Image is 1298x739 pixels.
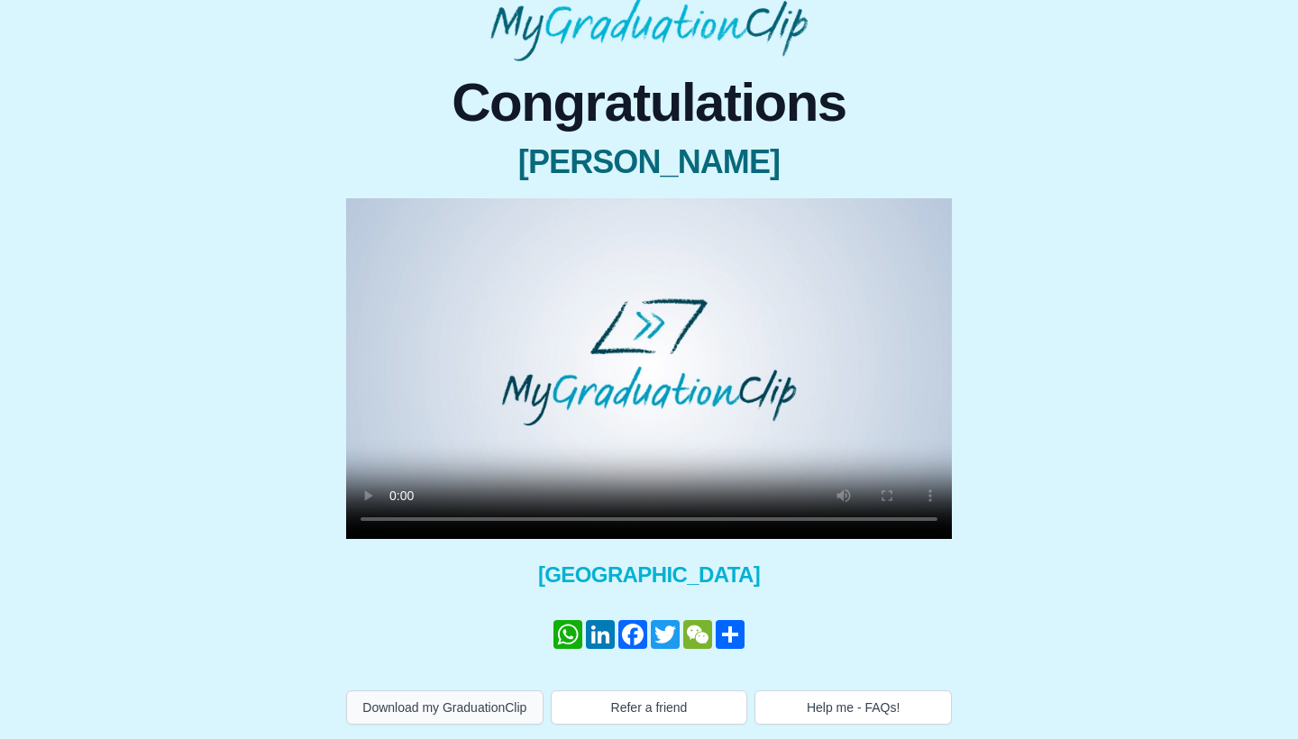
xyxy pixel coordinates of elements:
a: Twitter [649,620,681,649]
span: [PERSON_NAME] [346,144,952,180]
a: Facebook [617,620,649,649]
button: Download my GraduationClip [346,690,544,725]
button: Refer a friend [551,690,748,725]
button: Help me - FAQs! [754,690,952,725]
span: [GEOGRAPHIC_DATA] [346,561,952,589]
span: Congratulations [346,76,952,130]
a: LinkedIn [584,620,617,649]
a: Share [714,620,746,649]
a: WeChat [681,620,714,649]
a: WhatsApp [552,620,584,649]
